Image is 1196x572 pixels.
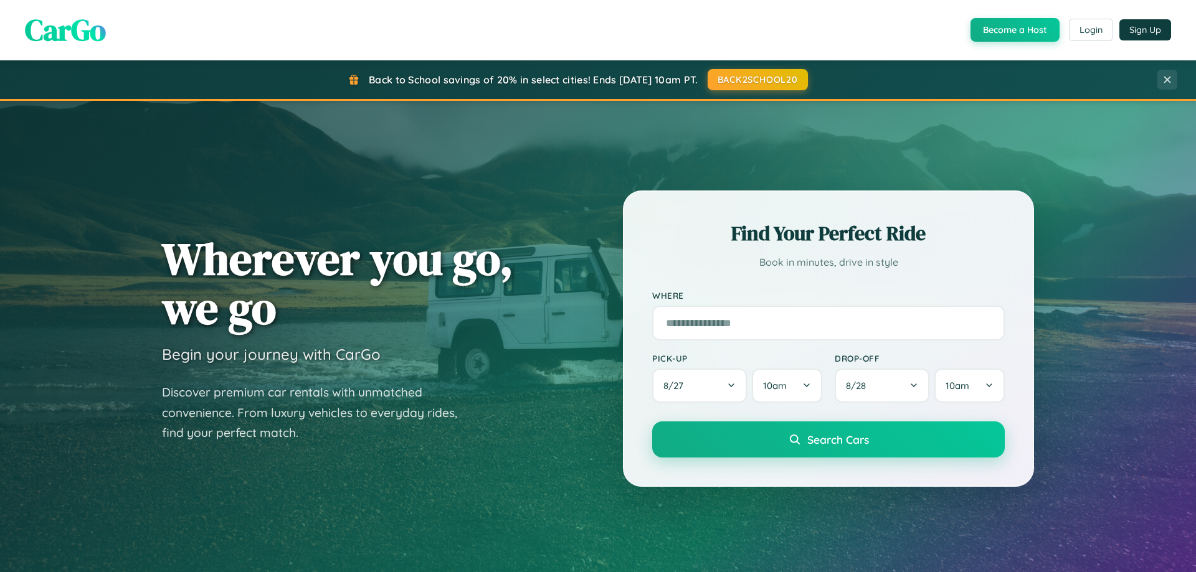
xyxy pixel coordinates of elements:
h1: Wherever you go, we go [162,234,513,332]
button: Login [1069,19,1113,41]
button: 10am [752,368,822,403]
span: CarGo [25,9,106,50]
p: Book in minutes, drive in style [652,253,1005,271]
span: 10am [946,380,969,391]
button: 10am [934,368,1005,403]
h3: Begin your journey with CarGo [162,345,381,363]
span: 10am [763,380,787,391]
button: Become a Host [971,18,1060,42]
label: Pick-up [652,353,822,363]
span: 8 / 28 [846,380,872,391]
span: Back to School savings of 20% in select cities! Ends [DATE] 10am PT. [369,73,698,86]
button: 8/27 [652,368,747,403]
p: Discover premium car rentals with unmatched convenience. From luxury vehicles to everyday rides, ... [162,382,473,443]
button: Sign Up [1119,19,1171,40]
span: 8 / 27 [663,380,690,391]
h2: Find Your Perfect Ride [652,220,1005,247]
button: 8/28 [835,368,929,403]
label: Where [652,290,1005,301]
button: Search Cars [652,421,1005,457]
span: Search Cars [807,433,869,446]
button: BACK2SCHOOL20 [708,69,808,90]
label: Drop-off [835,353,1005,363]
